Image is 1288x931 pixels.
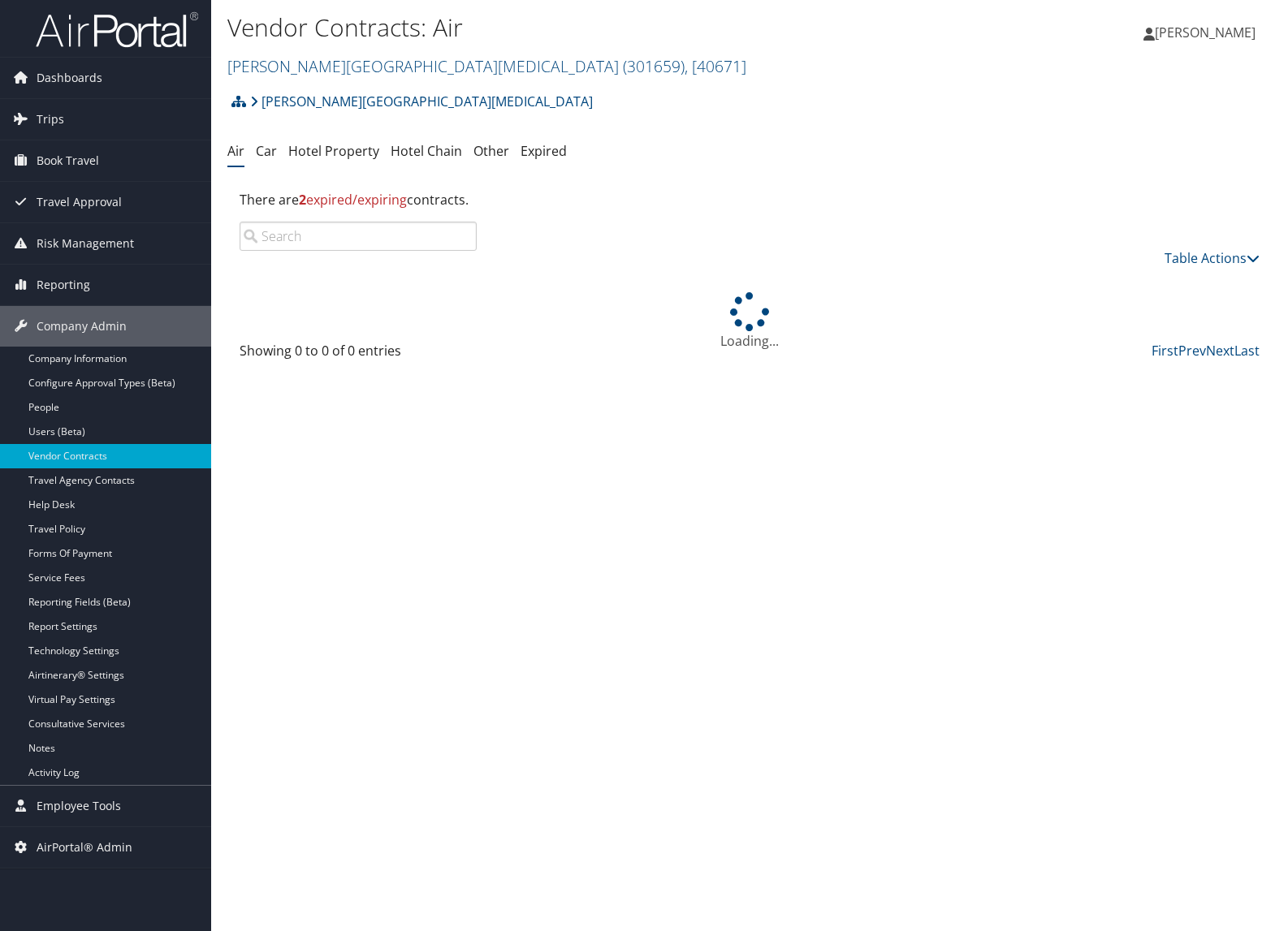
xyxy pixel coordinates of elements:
a: Table Actions [1165,249,1260,267]
span: ( 301659 ) [623,55,685,77]
a: [PERSON_NAME] [1143,8,1272,57]
span: expired/expiring [299,191,407,209]
span: Trips [37,99,64,140]
a: Last [1234,342,1260,360]
a: [PERSON_NAME][GEOGRAPHIC_DATA][MEDICAL_DATA] [250,85,593,118]
span: Reporting [37,265,90,305]
span: Employee Tools [37,786,121,826]
span: Company Admin [37,306,127,347]
img: airportal-logo.png [36,11,198,49]
a: Expired [521,142,567,160]
span: [PERSON_NAME] [1155,24,1256,41]
a: Next [1206,342,1234,360]
span: Travel Approval [37,182,122,222]
span: , [ 40671 ] [685,55,746,77]
a: Prev [1178,342,1206,360]
a: First [1152,342,1178,360]
input: Search [240,222,477,251]
div: Loading... [227,292,1272,351]
div: Showing 0 to 0 of 0 entries [240,341,477,369]
span: Risk Management [37,223,134,264]
a: [PERSON_NAME][GEOGRAPHIC_DATA][MEDICAL_DATA] [227,55,746,77]
a: Car [256,142,277,160]
span: AirPortal® Admin [37,827,132,868]
h1: Vendor Contracts: Air [227,11,923,45]
a: Hotel Property [288,142,379,160]
span: Dashboards [37,58,102,98]
span: Book Travel [37,140,99,181]
div: There are contracts. [227,178,1272,222]
a: Hotel Chain [391,142,462,160]
a: Air [227,142,244,160]
strong: 2 [299,191,306,209]
a: Other [473,142,509,160]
